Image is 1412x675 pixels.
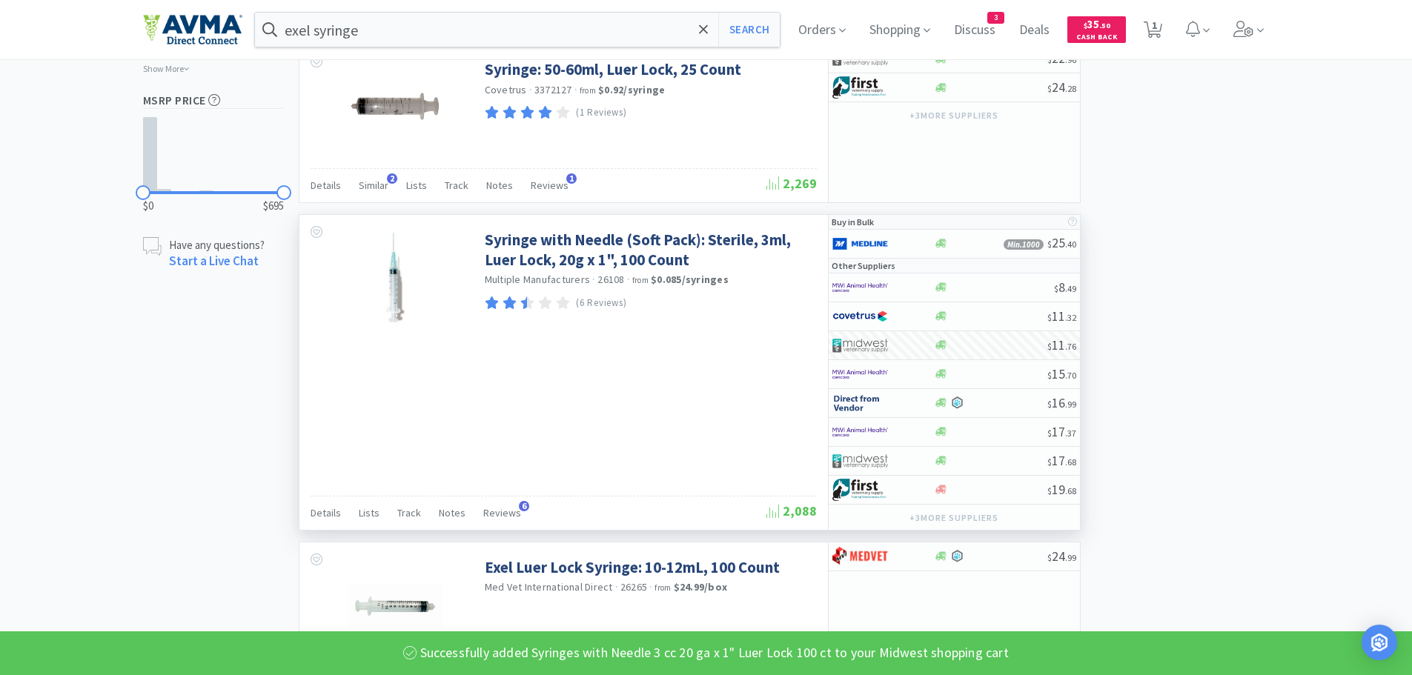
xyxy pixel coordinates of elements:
a: Covetrus [485,83,527,96]
span: 22 [1047,50,1076,67]
strong: $0.085 / syringes [651,273,729,286]
span: $695 [263,197,284,215]
span: 1 [566,173,577,184]
button: +3more suppliers [902,105,1005,126]
img: bdd3c0f4347043b9a893056ed883a29a_120.png [832,545,888,568]
p: (1 Reviews) [576,105,626,121]
a: Multiple Manufacturers [485,273,591,286]
span: 25 [1047,234,1076,251]
span: $ [1047,552,1052,563]
span: $ [1047,399,1052,410]
span: 2,088 [766,502,817,519]
p: Other Suppliers [832,259,895,273]
span: from [654,582,671,593]
span: 11 [1047,336,1076,353]
span: Details [311,179,341,192]
a: Syringe with Needle (Soft Pack): Sterile, 3ml, Luer Lock, 20g x 1", 100 Count [485,230,813,270]
span: Similar [359,179,388,192]
p: Have any questions? [169,237,265,253]
span: · [592,273,595,286]
span: . 37 [1065,428,1076,439]
img: 67d67680309e4a0bb49a5ff0391dcc42_6.png [832,76,888,99]
span: $ [1047,370,1052,381]
span: . 70 [1065,370,1076,381]
p: (6 Reviews) [576,296,626,311]
span: $ [1047,239,1052,250]
span: Notes [439,506,465,519]
span: $ [1047,485,1052,496]
span: 24 [1047,548,1076,565]
span: 6 [519,501,529,511]
a: Discuss3 [948,24,1001,37]
a: Deals [1013,24,1055,37]
span: . 40 [1065,239,1076,250]
span: Track [397,506,421,519]
span: 17 [1047,452,1076,469]
span: $ [1054,283,1058,294]
img: 4dd14cff54a648ac9e977f0c5da9bc2e_5.png [832,450,888,472]
span: . 76 [1065,341,1076,352]
button: Search [718,13,780,47]
span: 16 [1047,394,1076,411]
span: · [574,83,577,96]
span: · [627,273,630,286]
span: · [529,83,532,96]
span: 26108 [597,273,624,286]
img: 77fca1acd8b6420a9015268ca798ef17_1.png [832,305,888,327]
span: · [649,580,652,593]
img: 67d67680309e4a0bb49a5ff0391dcc42_6.png [832,479,888,501]
span: 26265 [620,580,647,593]
span: 17 [1047,423,1076,440]
strong: $24.99 / box [674,580,728,593]
img: e4e33dab9f054f5782a47901c742baa9_102.png [143,14,242,45]
span: Min. 1000 [1004,239,1044,250]
a: Syringe: 50-60ml, Luer Lock, 25 Count [485,59,741,79]
span: . 99 [1065,552,1076,563]
span: 3372127 [534,83,572,96]
span: 19 [1047,481,1076,498]
strong: $0.92 / syringe [598,83,665,96]
span: $ [1084,21,1087,30]
span: Cash Back [1076,33,1117,43]
img: ab5e60641132415b84ec9821e98e2bd8_55728.jpeg [348,59,444,156]
span: $0 [143,197,153,215]
span: 15 [1047,365,1076,382]
span: . 99 [1065,399,1076,410]
span: 3 [988,13,1004,23]
img: c67096674d5b41e1bca769e75293f8dd_19.png [832,392,888,414]
span: Notes [486,179,513,192]
span: · [615,580,618,593]
div: Open Intercom Messenger [1362,625,1397,660]
span: 8 [1054,279,1076,296]
a: $35.50Cash Back [1067,10,1126,50]
span: 2,269 [766,175,817,192]
img: f6b2451649754179b5b4e0c70c3f7cb0_2.png [832,421,888,443]
span: $ [1047,312,1052,323]
span: Lists [406,179,427,192]
span: Lists [359,506,379,519]
span: from [632,275,649,285]
p: Buy in Bulk [832,215,874,229]
span: $ [1047,341,1052,352]
img: 4dd14cff54a648ac9e977f0c5da9bc2e_5.png [832,334,888,356]
span: 2 [387,173,397,184]
span: $ [1047,83,1052,94]
span: 24 [1047,79,1076,96]
span: . 32 [1065,312,1076,323]
span: $ [1047,54,1052,65]
h5: MSRP Price [143,92,284,109]
span: . 50 [1099,21,1110,30]
span: Reviews [483,506,521,519]
a: 1 [1138,25,1168,39]
span: . 96 [1065,54,1076,65]
span: . 68 [1065,456,1076,468]
span: Details [311,506,341,519]
span: Reviews [531,179,569,192]
span: $ [1047,428,1052,439]
a: Med Vet International Direct [485,580,613,593]
a: Start a Live Chat [169,253,259,269]
img: a646391c64b94eb2892348a965bf03f3_134.png [832,233,888,255]
a: Exel Luer Lock Syringe: 10-12mL, 100 Count [485,557,780,577]
img: bea569dd9725442f8c498c84e664de77_108405.jpeg [385,230,406,326]
button: +3more suppliers [902,508,1005,528]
